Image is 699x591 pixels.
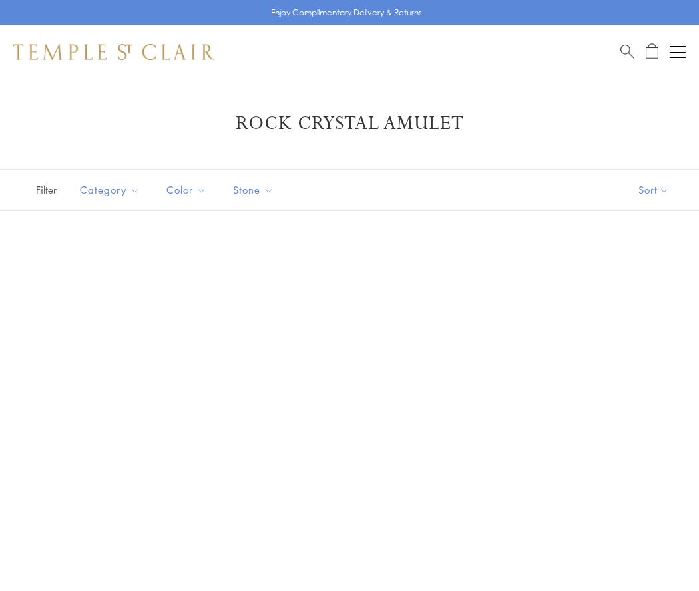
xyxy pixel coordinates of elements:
[271,6,422,19] p: Enjoy Complimentary Delivery & Returns
[620,43,634,60] a: Search
[223,175,284,205] button: Stone
[73,182,150,198] span: Category
[646,43,658,60] a: Open Shopping Bag
[33,112,666,136] h1: Rock Crystal Amulet
[226,182,284,198] span: Stone
[13,44,214,60] img: Temple St. Clair
[608,170,699,210] button: Show sort by
[670,44,686,60] button: Open navigation
[160,182,216,198] span: Color
[70,175,150,205] button: Category
[156,175,216,205] button: Color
